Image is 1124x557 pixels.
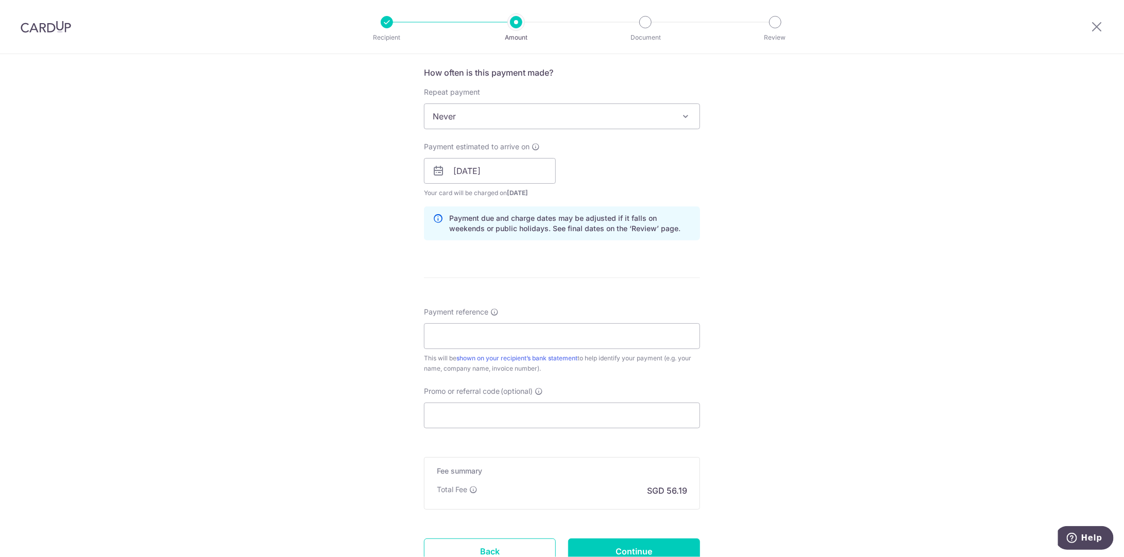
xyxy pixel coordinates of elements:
[424,87,480,97] label: Repeat payment
[607,32,684,43] p: Document
[424,104,700,129] span: Never
[21,21,71,33] img: CardUp
[507,189,528,197] span: [DATE]
[424,353,700,374] div: This will be to help identify your payment (e.g. your name, company name, invoice number).
[456,354,577,362] a: shown on your recipient’s bank statement
[437,466,687,476] h5: Fee summary
[424,307,488,317] span: Payment reference
[449,213,691,234] p: Payment due and charge dates may be adjusted if it falls on weekends or public holidays. See fina...
[424,66,700,79] h5: How often is this payment made?
[424,158,556,184] input: DD / MM / YYYY
[647,484,687,497] p: SGD 56.19
[424,386,500,396] span: Promo or referral code
[424,142,530,152] span: Payment estimated to arrive on
[424,188,556,198] span: Your card will be charged on
[349,32,425,43] p: Recipient
[737,32,813,43] p: Review
[478,32,554,43] p: Amount
[501,386,533,396] span: (optional)
[437,484,467,495] p: Total Fee
[1058,526,1114,552] iframe: Opens a widget where you can find more information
